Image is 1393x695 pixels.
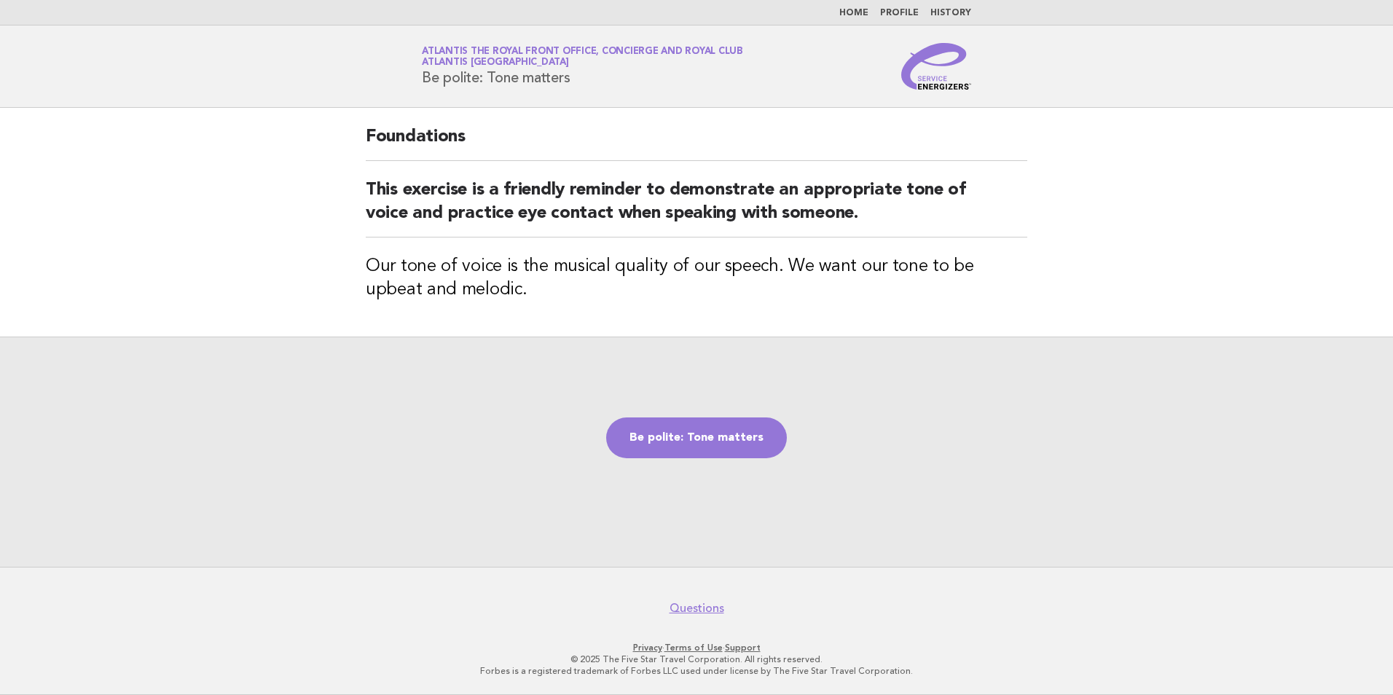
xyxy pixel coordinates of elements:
[664,643,723,653] a: Terms of Use
[366,178,1027,237] h2: This exercise is a friendly reminder to demonstrate an appropriate tone of voice and practice eye...
[633,643,662,653] a: Privacy
[422,47,743,85] h1: Be polite: Tone matters
[366,125,1027,161] h2: Foundations
[366,255,1027,302] h3: Our tone of voice is the musical quality of our speech. We want our tone to be upbeat and melodic.
[880,9,919,17] a: Profile
[606,417,787,458] a: Be polite: Tone matters
[251,653,1142,665] p: © 2025 The Five Star Travel Corporation. All rights reserved.
[251,642,1142,653] p: · ·
[422,47,743,67] a: Atlantis The Royal Front Office, Concierge and Royal ClubAtlantis [GEOGRAPHIC_DATA]
[251,665,1142,677] p: Forbes is a registered trademark of Forbes LLC used under license by The Five Star Travel Corpora...
[422,58,569,68] span: Atlantis [GEOGRAPHIC_DATA]
[839,9,868,17] a: Home
[725,643,761,653] a: Support
[930,9,971,17] a: History
[901,43,971,90] img: Service Energizers
[670,601,724,616] a: Questions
